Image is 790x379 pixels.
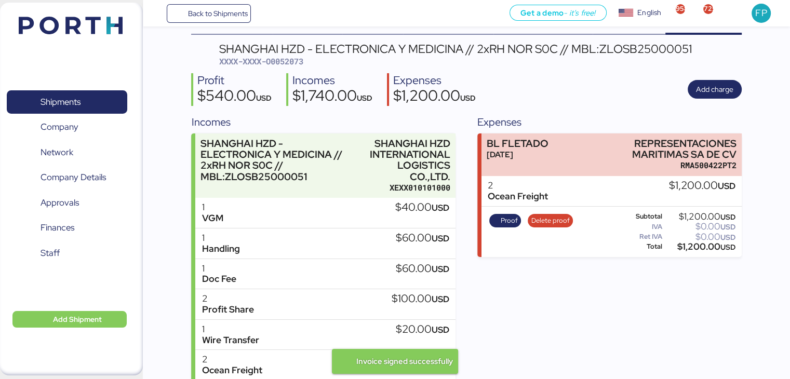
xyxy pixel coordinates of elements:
div: $1,740.00 [292,88,372,106]
div: RMA500422PT2 [586,160,737,171]
span: USD [432,202,449,213]
div: Incomes [292,73,372,88]
span: Network [41,145,73,160]
div: Ret IVA [623,233,663,240]
div: $1,200.00 [664,243,735,251]
div: $60.00 [396,263,449,275]
div: Profit Share [202,304,253,315]
span: Staff [41,246,60,261]
span: Company Details [41,170,106,185]
span: Delete proof [531,215,570,226]
div: Total [623,243,663,250]
button: Delete proof [528,214,573,227]
div: Ocean Freight [202,365,262,376]
div: $1,200.00 [393,88,476,106]
div: 2 [202,354,262,365]
span: USD [256,93,272,103]
span: USD [432,263,449,275]
span: Proof [501,215,518,226]
span: USD [720,212,735,222]
div: $60.00 [396,233,449,244]
span: Summary [224,13,266,27]
div: 2 [488,180,548,191]
button: Proof [489,214,521,227]
span: Finances [41,220,74,235]
div: REPRESENTACIONES MARITIMAS SA DE CV [586,138,737,160]
div: 1 [202,263,236,274]
span: Activity [625,13,659,27]
div: 1 [202,202,223,213]
span: Documents [435,13,487,27]
div: SHANGHAI HZD INTERNATIONAL LOGISTICS CO.,LTD. [358,138,450,182]
span: USD [460,93,476,103]
button: Add Shipment [12,311,127,328]
div: BL FLETADO [487,138,548,149]
div: Ocean Freight [488,191,548,202]
div: $0.00 [664,233,735,241]
span: Chat [374,13,396,27]
div: Handling [202,243,239,254]
div: Subtotal [623,213,663,220]
a: Shipments [7,90,127,114]
a: Approvals [7,191,127,215]
span: Charges [698,13,735,27]
div: [DATE] [487,149,548,160]
span: USD [432,324,449,335]
div: English [637,7,661,18]
a: Staff [7,241,127,265]
div: Incomes [191,114,455,130]
div: VGM [202,213,223,224]
div: 2 [202,293,253,304]
span: Approvals [41,195,79,210]
span: USD [720,233,735,242]
div: $1,200.00 [669,180,735,192]
a: Network [7,141,127,165]
div: 1 [202,233,239,243]
div: Wire Transfer [202,335,259,346]
a: Finances [7,216,127,240]
div: $100.00 [392,293,449,305]
div: Doc Fee [202,274,236,285]
span: USD [357,93,372,103]
span: Collaborators [526,13,586,27]
span: Back to Shipments [188,7,247,20]
button: Menu [149,5,167,22]
span: FP [755,6,767,20]
div: $0.00 [664,223,735,231]
div: 1 [202,324,259,335]
div: SHANGHAI HZD - ELECTRONICA Y MEDICINA // 2xRH NOR S0C // MBL:ZLOSB25000051 [200,138,353,182]
div: Expenses [393,73,476,88]
div: IVA [623,223,663,231]
div: XEXX010101000 [358,182,450,193]
span: Shipments [41,94,81,110]
div: $40.00 [395,202,449,213]
span: USD [718,180,735,192]
div: Expenses [477,114,741,130]
span: Details [305,13,336,27]
a: Company Details [7,166,127,189]
div: SHANGHAI HZD - ELECTRONICA Y MEDICINA // 2xRH NOR S0C // MBL:ZLOSB25000051 [219,43,692,55]
span: Company [41,119,78,134]
div: $20.00 [396,324,449,335]
a: Company [7,115,127,139]
div: Profit [197,73,272,88]
span: USD [720,242,735,252]
span: Add Shipment [53,313,102,326]
div: Invoice signed successfully [356,351,453,371]
div: $540.00 [197,88,272,106]
span: USD [432,233,449,244]
span: XXXX-XXXX-O0052073 [219,56,303,66]
button: Add charge [688,80,742,99]
a: Back to Shipments [167,4,251,23]
span: USD [432,293,449,305]
div: $1,200.00 [664,213,735,221]
span: USD [720,222,735,232]
span: Add charge [696,83,733,96]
